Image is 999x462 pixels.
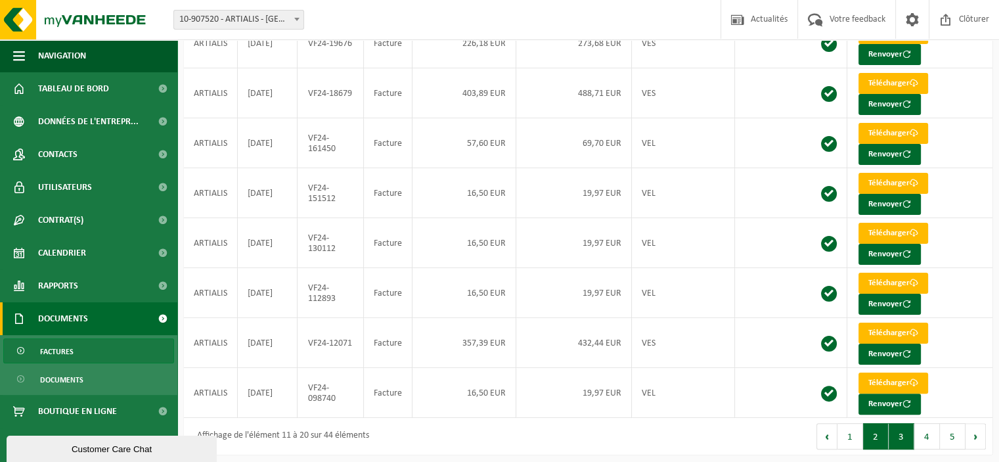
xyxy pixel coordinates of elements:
td: ARTIALIS [184,168,238,218]
a: Télécharger [858,223,928,244]
td: VES [632,18,735,68]
td: ARTIALIS [184,218,238,268]
a: Télécharger [858,73,928,94]
td: VF24-130112 [298,218,363,268]
td: 19,97 EUR [516,168,631,218]
a: Documents [3,367,174,392]
td: 19,97 EUR [516,368,631,418]
span: Rapports [38,269,78,302]
button: Renvoyer [858,394,921,415]
td: VES [632,68,735,118]
button: Renvoyer [858,194,921,215]
td: Facture [364,18,412,68]
span: Calendrier [38,237,86,269]
button: Renvoyer [858,294,921,315]
button: 2 [863,423,889,450]
td: 16,50 EUR [412,268,517,318]
button: Renvoyer [858,244,921,265]
td: 432,44 EUR [516,318,631,368]
button: 5 [940,423,966,450]
td: [DATE] [238,368,298,418]
td: ARTIALIS [184,18,238,68]
td: Facture [364,368,412,418]
iframe: chat widget [7,433,219,462]
td: 488,71 EUR [516,68,631,118]
td: [DATE] [238,68,298,118]
td: 16,50 EUR [412,168,517,218]
td: [DATE] [238,218,298,268]
td: VEL [632,218,735,268]
td: Facture [364,68,412,118]
td: 226,18 EUR [412,18,517,68]
span: 10-907520 - ARTIALIS - LIÈGE [174,11,303,29]
td: VF24-161450 [298,118,363,168]
td: [DATE] [238,18,298,68]
button: Renvoyer [858,144,921,165]
td: VF24-151512 [298,168,363,218]
td: ARTIALIS [184,318,238,368]
span: Documents [38,302,88,335]
span: Contrat(s) [38,204,83,237]
td: [DATE] [238,118,298,168]
td: [DATE] [238,268,298,318]
a: Factures [3,338,174,363]
span: Données de l'entrepr... [38,105,139,138]
td: Facture [364,218,412,268]
td: [DATE] [238,168,298,218]
a: Télécharger [858,123,928,144]
button: Next [966,423,986,450]
td: VF24-112893 [298,268,363,318]
button: Previous [816,423,837,450]
button: 1 [837,423,863,450]
div: Affichage de l'élément 11 à 20 sur 44 éléments [190,425,369,448]
td: VF24-18679 [298,68,363,118]
td: 273,68 EUR [516,18,631,68]
td: [DATE] [238,318,298,368]
span: Navigation [38,39,86,72]
span: Boutique en ligne [38,395,117,428]
td: 19,97 EUR [516,218,631,268]
td: 69,70 EUR [516,118,631,168]
td: VEL [632,118,735,168]
span: Utilisateurs [38,171,92,204]
span: 10-907520 - ARTIALIS - LIÈGE [173,10,304,30]
a: Télécharger [858,173,928,194]
button: 3 [889,423,914,450]
a: Télécharger [858,323,928,344]
td: 357,39 EUR [412,318,517,368]
td: ARTIALIS [184,118,238,168]
button: Renvoyer [858,44,921,65]
td: ARTIALIS [184,68,238,118]
td: Facture [364,318,412,368]
span: Contacts [38,138,78,171]
td: VES [632,318,735,368]
td: VEL [632,268,735,318]
td: VEL [632,168,735,218]
span: Documents [40,367,83,392]
td: VF24-19676 [298,18,363,68]
span: Factures [40,339,74,364]
button: Renvoyer [858,344,921,365]
span: Tableau de bord [38,72,109,105]
td: VF24-12071 [298,318,363,368]
td: 403,89 EUR [412,68,517,118]
td: Facture [364,118,412,168]
td: VEL [632,368,735,418]
td: Facture [364,168,412,218]
td: Facture [364,268,412,318]
td: ARTIALIS [184,368,238,418]
span: Conditions d'accepta... [38,428,137,461]
td: 19,97 EUR [516,268,631,318]
td: ARTIALIS [184,268,238,318]
td: 57,60 EUR [412,118,517,168]
td: VF24-098740 [298,368,363,418]
button: Renvoyer [858,94,921,115]
button: 4 [914,423,940,450]
td: 16,50 EUR [412,368,517,418]
a: Télécharger [858,373,928,394]
a: Télécharger [858,273,928,294]
td: 16,50 EUR [412,218,517,268]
